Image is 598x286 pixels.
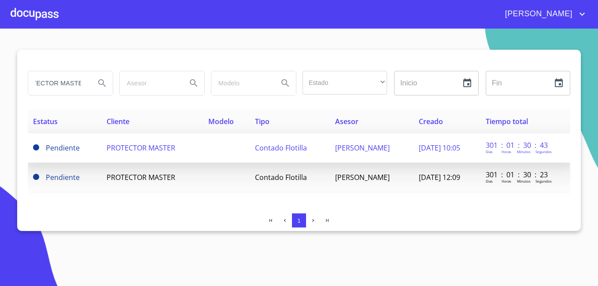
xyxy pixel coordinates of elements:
p: Horas [502,179,511,183]
p: Dias [486,149,493,154]
span: Cliente [107,117,129,126]
p: Segundos [535,179,552,183]
p: Minutos [517,179,531,183]
span: Contado Flotilla [255,172,307,182]
span: PROTECTOR MASTER [107,172,175,182]
button: Search [92,73,113,94]
button: account of current user [498,7,587,21]
input: search [120,71,180,95]
span: [DATE] 10:05 [419,143,460,153]
button: 1 [292,213,306,227]
button: Search [183,73,204,94]
input: search [211,71,271,95]
span: [PERSON_NAME] [498,7,577,21]
p: Dias [486,179,493,183]
span: [PERSON_NAME] [335,172,390,182]
span: 1 [297,217,300,224]
span: PROTECTOR MASTER [107,143,175,153]
button: Search [275,73,296,94]
span: [PERSON_NAME] [335,143,390,153]
span: Creado [419,117,443,126]
p: Minutos [517,149,531,154]
span: [DATE] 12:09 [419,172,460,182]
p: 301 : 01 : 30 : 43 [486,140,545,150]
p: 301 : 01 : 30 : 23 [486,170,545,180]
span: Contado Flotilla [255,143,307,153]
span: Pendiente [46,143,80,153]
p: Segundos [535,149,552,154]
span: Modelo [208,117,234,126]
span: Pendiente [33,174,39,180]
span: Pendiente [33,144,39,150]
span: Pendiente [46,172,80,182]
span: Tipo [255,117,269,126]
div: ​ [303,71,387,95]
span: Estatus [33,117,58,126]
span: Tiempo total [486,117,528,126]
span: Asesor [335,117,358,126]
p: Horas [502,149,511,154]
input: search [28,71,88,95]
